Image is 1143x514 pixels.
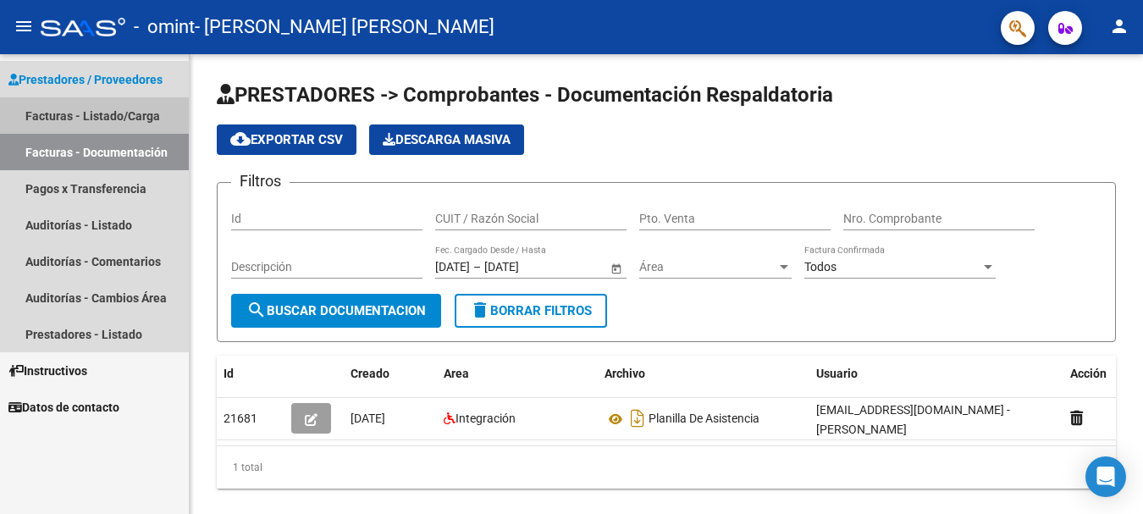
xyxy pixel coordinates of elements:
div: 1 total [217,446,1116,489]
span: [EMAIL_ADDRESS][DOMAIN_NAME] - [PERSON_NAME] [816,403,1010,436]
span: Acción [1070,367,1107,380]
i: Descargar documento [627,405,649,432]
input: End date [484,260,567,274]
span: Buscar Documentacion [246,303,426,318]
app-download-masive: Descarga masiva de comprobantes (adjuntos) [369,124,524,155]
datatable-header-cell: Usuario [809,356,1063,392]
span: - [PERSON_NAME] [PERSON_NAME] [195,8,494,46]
span: Id [224,367,234,380]
span: 21681 [224,412,257,425]
button: Open calendar [607,259,625,277]
mat-icon: search [246,300,267,320]
mat-icon: person [1109,16,1129,36]
mat-icon: delete [470,300,490,320]
mat-icon: cloud_download [230,129,251,149]
span: Todos [804,260,837,274]
datatable-header-cell: Id [217,356,284,392]
span: PRESTADORES -> Comprobantes - Documentación Respaldatoria [217,83,833,107]
span: Instructivos [8,362,87,380]
span: – [473,260,481,274]
span: Usuario [816,367,858,380]
span: Borrar Filtros [470,303,592,318]
input: Start date [435,260,470,274]
span: - omint [134,8,195,46]
span: Área [639,260,776,274]
datatable-header-cell: Archivo [598,356,809,392]
span: Prestadores / Proveedores [8,70,163,89]
button: Buscar Documentacion [231,294,441,328]
button: Borrar Filtros [455,294,607,328]
span: Integración [456,412,516,425]
span: Descarga Masiva [383,132,511,147]
span: Exportar CSV [230,132,343,147]
mat-icon: menu [14,16,34,36]
h3: Filtros [231,169,290,193]
span: Planilla De Asistencia [649,412,759,426]
span: Creado [351,367,389,380]
button: Descarga Masiva [369,124,524,155]
span: Archivo [605,367,645,380]
span: Datos de contacto [8,398,119,417]
button: Exportar CSV [217,124,356,155]
datatable-header-cell: Area [437,356,598,392]
span: [DATE] [351,412,385,425]
div: Open Intercom Messenger [1085,456,1126,497]
span: Area [444,367,469,380]
datatable-header-cell: Creado [344,356,437,392]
